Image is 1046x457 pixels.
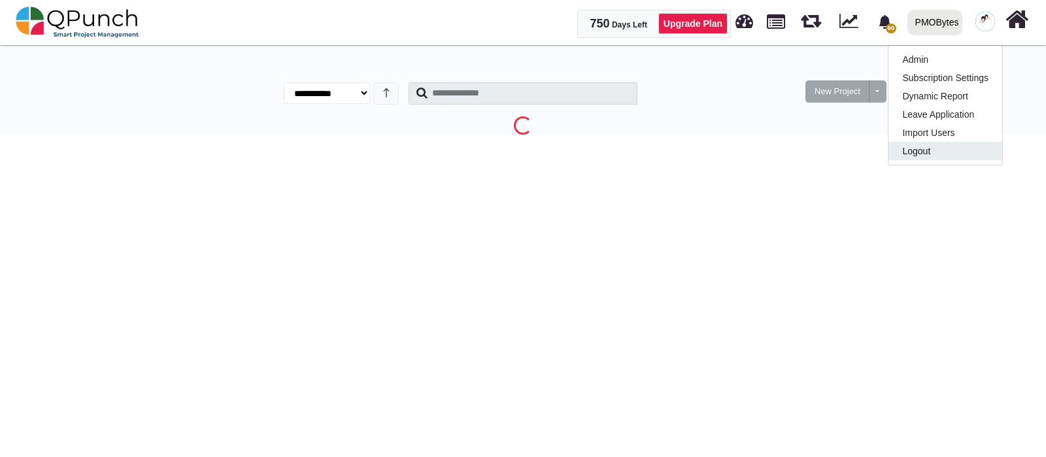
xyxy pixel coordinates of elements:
span: 750 [590,17,610,30]
span: Projects [767,8,785,29]
button: arrow up [373,82,399,105]
a: Logout [888,142,1002,160]
a: avatar [968,1,1003,42]
img: avatar [975,12,995,31]
img: qpunch-sp.fa6292f.png [16,3,139,42]
svg: arrow up [381,88,392,98]
div: Dynamic Report [833,1,870,44]
a: Dynamic Report [888,87,1002,105]
div: Notification [873,10,896,33]
a: bell fill90 [870,1,902,42]
i: Home [1005,7,1028,32]
span: Aamir Pmobytes [975,12,995,31]
ul: avatar [888,45,1003,165]
span: Dashboard [735,8,753,27]
a: Import Users [888,124,1002,142]
svg: bell fill [878,15,892,29]
a: Subscription Settings [888,69,1002,87]
a: Admin [888,50,1002,69]
span: Days Left [612,20,647,29]
button: New Project [805,80,869,103]
span: 90 [886,24,896,33]
a: PMOBytes [902,1,968,44]
a: Leave Application [888,105,1002,124]
a: Upgrade Plan [658,13,728,34]
div: PMOBytes [915,11,959,34]
span: Iteration [801,7,821,28]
